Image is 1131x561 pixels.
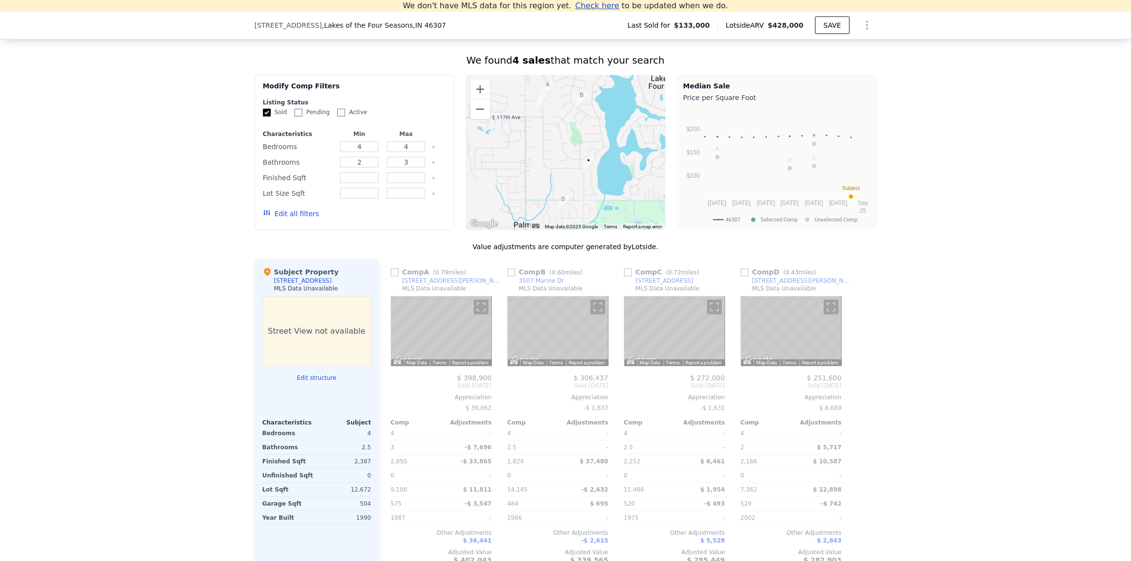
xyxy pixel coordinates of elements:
text: Subject [842,185,860,191]
span: $ 8,689 [819,405,842,411]
div: Map [391,296,492,366]
button: Show Options [857,16,877,35]
span: 0.60 [552,269,565,276]
span: $ 306,437 [574,374,608,382]
span: 7,362 [741,486,757,493]
span: 4 [624,430,628,437]
span: $ 1,954 [700,486,725,493]
div: Bathrooms [263,155,334,169]
button: Toggle fullscreen view [824,300,838,314]
span: 0.43 [785,269,799,276]
div: Appreciation [624,393,725,401]
span: Sold [DATE] [391,382,492,390]
label: Active [337,108,367,117]
span: , IN 46307 [413,21,446,29]
a: Open this area in Google Maps (opens a new window) [468,218,500,230]
div: Adjusted Value [741,548,842,556]
button: Keyboard shortcuts [627,360,634,364]
text: Selected Comp [761,217,798,223]
div: - [443,511,492,525]
button: Clear [432,176,435,180]
div: MLS Data Unavailable [636,285,700,292]
div: 12,672 [319,483,371,496]
div: Comp [741,419,791,426]
span: -$ 742 [821,500,842,507]
span: $428,000 [768,21,804,29]
a: Open this area in Google Maps (opens a new window) [393,354,425,366]
span: $ 5,717 [817,444,841,451]
div: Subject [317,419,371,426]
span: [STREET_ADDRESS] [255,20,322,30]
div: Min [338,130,381,138]
div: Comp B [507,267,587,277]
div: - [560,441,609,454]
span: Lotside ARV [726,20,767,30]
div: 2,387 [319,455,371,468]
div: Subject Property [262,267,339,277]
span: $ 272,000 [690,374,725,382]
div: Map [624,296,725,366]
a: [STREET_ADDRESS][PERSON_NAME][PERSON_NAME] [391,277,504,285]
div: - [793,469,842,482]
span: $ 37,480 [580,458,609,465]
span: $ 695 [590,500,609,507]
text: Sep [858,200,869,206]
span: -$ 2,432 [581,486,608,493]
div: 4 [319,426,371,440]
span: 2,850 [391,458,407,465]
text: $100 [686,172,699,179]
span: Sold [DATE] [741,382,842,390]
span: ( miles) [429,269,470,276]
div: 4069a Bush Hill Ct [542,80,553,96]
text: B [812,133,816,138]
button: Zoom out [470,100,490,119]
div: Bathrooms [262,441,315,454]
a: Terms (opens in new tab) [666,360,680,365]
div: 2.5 [507,441,556,454]
div: Street View not available [262,296,371,366]
div: Finished Sqft [263,171,334,185]
img: Google [626,354,659,366]
img: Google [393,354,425,366]
div: Unfinished Sqft [262,469,315,482]
svg: A chart. [683,104,870,226]
text: [DATE] [708,200,726,206]
span: 0.72 [668,269,681,276]
text: [DATE] [732,200,750,206]
span: $ 5,528 [700,537,725,544]
div: MLS Data Unavailable [519,285,583,292]
button: Map Data [523,359,544,366]
div: 1990 [319,511,371,525]
a: 3507 Marine Dr [507,277,564,285]
div: 1975 [624,511,673,525]
div: Appreciation [741,393,842,401]
text: [DATE] [780,200,799,206]
a: Open this area in Google Maps (opens a new window) [626,354,659,366]
div: Price per Square Foot [683,91,870,104]
div: Comp [624,419,675,426]
a: Open this area in Google Maps (opens a new window) [743,354,775,366]
span: Check here [575,1,619,10]
div: Comp [507,419,558,426]
span: $ 36,441 [463,537,492,544]
text: A [715,146,719,152]
button: Zoom in [470,80,490,99]
text: Unselected Comp [815,217,857,223]
button: Map Data [407,359,427,366]
div: [STREET_ADDRESS][PERSON_NAME][PERSON_NAME] [402,277,504,285]
a: Report a problem [569,360,606,365]
div: Comp D [741,267,820,277]
div: 3507 Marine Dr [576,90,587,107]
span: Map data ©2025 Google [545,224,598,229]
div: Street View [741,296,842,366]
div: Appreciation [507,393,609,401]
span: 0 [391,472,395,479]
img: Google [510,354,542,366]
span: 0 [741,472,745,479]
span: 529 [741,500,752,507]
button: Keyboard shortcuts [510,360,517,364]
div: [STREET_ADDRESS][PERSON_NAME] [752,277,853,285]
div: 2.5 [624,441,673,454]
div: Adjustments [441,419,492,426]
a: Open this area in Google Maps (opens a new window) [510,354,542,366]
